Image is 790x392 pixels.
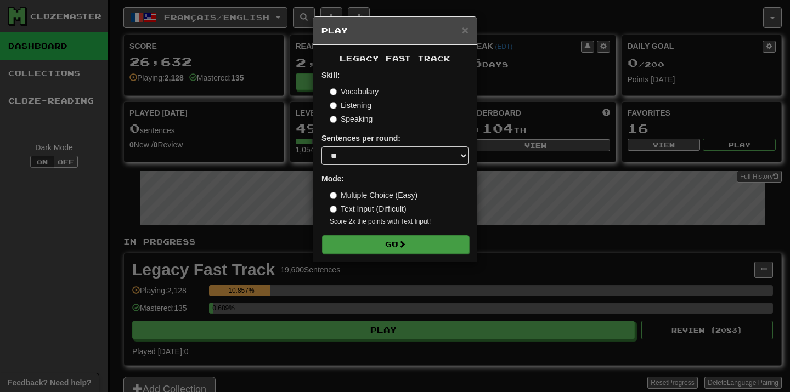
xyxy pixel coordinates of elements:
[321,133,400,144] label: Sentences per round:
[321,25,469,36] h5: Play
[330,217,469,226] small: Score 2x the points with Text Input !
[330,86,379,97] label: Vocabulary
[322,235,469,254] button: Go
[321,71,340,79] strong: Skill:
[330,203,407,214] label: Text Input (Difficult)
[330,192,337,199] input: Multiple Choice (Easy)
[462,24,469,36] span: ×
[330,102,337,109] input: Listening
[330,206,337,213] input: Text Input (Difficult)
[321,174,344,183] strong: Mode:
[330,88,337,95] input: Vocabulary
[462,24,469,36] button: Close
[330,116,337,123] input: Speaking
[330,113,373,124] label: Speaking
[340,54,450,63] span: Legacy Fast Track
[330,190,417,201] label: Multiple Choice (Easy)
[330,100,371,111] label: Listening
